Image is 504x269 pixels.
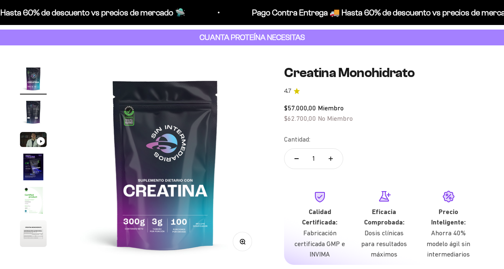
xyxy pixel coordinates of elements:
[319,149,343,169] button: Aumentar cantidad
[20,65,47,92] img: Creatina Monohidrato
[20,187,47,216] button: Ir al artículo 5
[284,87,484,96] a: 4.74.7 de 5.0 estrellas
[20,220,47,247] img: Creatina Monohidrato
[284,134,310,145] label: Cantidad:
[200,33,305,42] strong: CUANTA PROTEÍNA NECESITAS
[284,149,309,169] button: Reducir cantidad
[20,99,47,128] button: Ir al artículo 2
[20,187,47,214] img: Creatina Monohidrato
[67,65,264,263] img: Creatina Monohidrato
[359,228,410,260] p: Dosis clínicas para resultados máximos
[20,154,47,183] button: Ir al artículo 4
[431,208,466,227] strong: Precio Inteligente:
[284,65,484,80] h1: Creatina Monohidrato
[20,154,47,180] img: Creatina Monohidrato
[20,132,47,149] button: Ir al artículo 3
[364,208,404,227] strong: Eficacia Comprobada:
[302,208,337,227] strong: Calidad Certificada:
[284,104,316,112] span: $57.000,00
[294,228,345,260] p: Fabricación certificada GMP e INVIMA
[20,99,47,125] img: Creatina Monohidrato
[318,104,344,112] span: Miembro
[423,228,474,260] p: Ahorra 40% modelo ágil sin intermediarios
[20,220,47,249] button: Ir al artículo 6
[318,115,353,122] span: No Miembro
[284,115,316,122] span: $62.700,00
[284,87,291,96] span: 4.7
[20,65,47,95] button: Ir al artículo 1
